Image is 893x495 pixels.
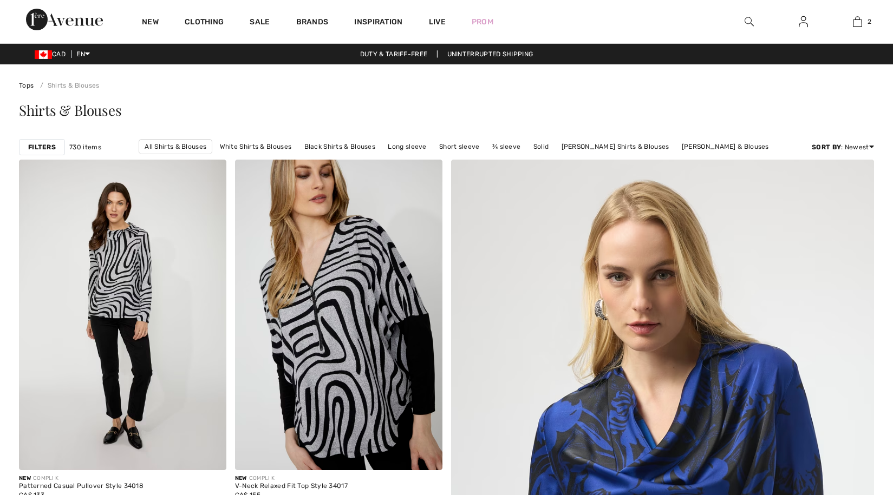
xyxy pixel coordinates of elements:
[235,474,348,483] div: COMPLI K
[185,17,224,29] a: Clothing
[676,140,774,154] a: [PERSON_NAME] & Blouses
[528,140,555,154] a: Solid
[69,142,101,152] span: 730 items
[853,15,862,28] img: My Bag
[812,143,841,151] strong: Sort By
[299,140,381,154] a: Black Shirts & Blouses
[296,17,329,29] a: Brands
[36,82,100,89] a: Shirts & Blouses
[19,483,144,490] div: Patterned Casual Pullover Style 34018
[76,50,90,58] span: EN
[235,160,442,470] img: V-Neck Relaxed Fit Top Style 34017. As sample
[868,17,871,27] span: 2
[472,16,493,28] a: Prom
[28,142,56,152] strong: Filters
[790,15,817,29] a: Sign In
[19,475,31,481] span: New
[250,17,270,29] a: Sale
[799,15,808,28] img: My Info
[26,9,103,30] img: 1ère Avenue
[19,101,121,120] span: Shirts & Blouses
[434,140,485,154] a: Short sleeve
[35,50,52,59] img: Canadian Dollar
[745,15,754,28] img: search the website
[487,140,526,154] a: ¾ sleeve
[235,475,247,481] span: New
[556,140,675,154] a: [PERSON_NAME] Shirts & Blouses
[19,160,226,470] img: Patterned Casual Pullover Style 34018. As sample
[19,82,34,89] a: Tops
[19,474,144,483] div: COMPLI K
[812,142,874,152] div: : Newest
[214,140,297,154] a: White Shirts & Blouses
[35,50,70,58] span: CAD
[382,140,432,154] a: Long sleeve
[831,15,884,28] a: 2
[429,16,446,28] a: Live
[142,17,159,29] a: New
[235,483,348,490] div: V-Neck Relaxed Fit Top Style 34017
[139,139,212,154] a: All Shirts & Blouses
[354,17,402,29] span: Inspiration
